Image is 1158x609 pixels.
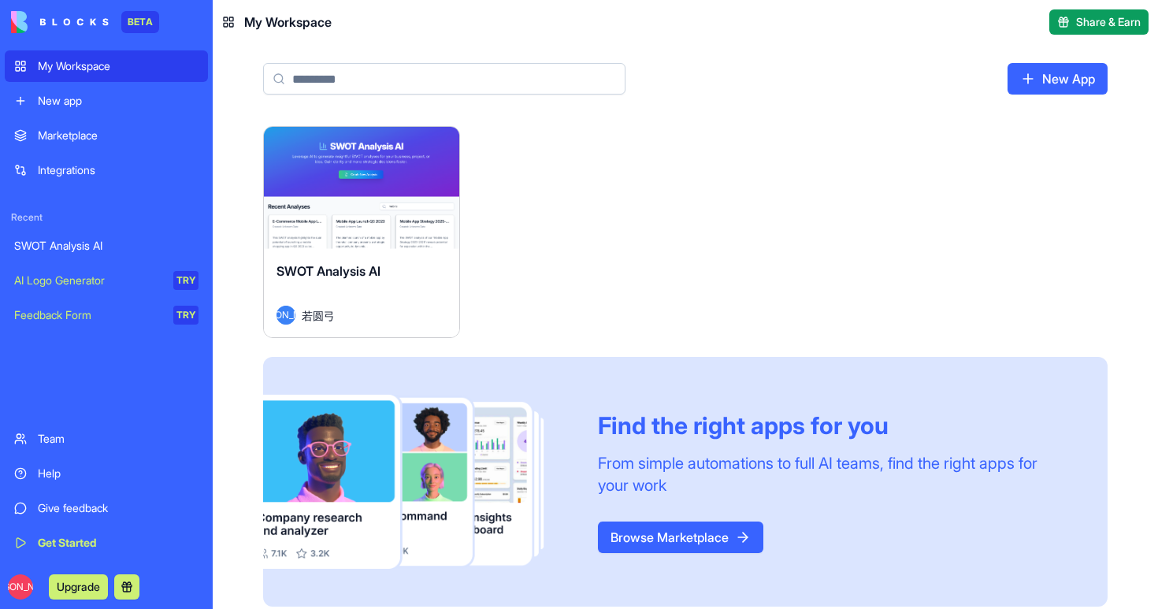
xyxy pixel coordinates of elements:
[263,126,460,338] a: SWOT Analysis AI[PERSON_NAME]若圆弓
[38,58,199,74] div: My Workspace
[277,263,380,279] span: SWOT Analysis AI
[38,162,199,178] div: Integrations
[598,411,1070,440] div: Find the right apps for you
[38,466,199,481] div: Help
[5,299,208,331] a: Feedback FormTRY
[5,458,208,489] a: Help
[14,238,199,254] div: SWOT Analysis AI
[5,265,208,296] a: AI Logo GeneratorTRY
[598,522,763,553] a: Browse Marketplace
[38,431,199,447] div: Team
[49,574,108,600] button: Upgrade
[49,578,108,594] a: Upgrade
[5,211,208,224] span: Recent
[8,574,33,600] span: [PERSON_NAME]
[1076,14,1141,30] span: Share & Earn
[173,271,199,290] div: TRY
[1049,9,1149,35] button: Share & Earn
[173,306,199,325] div: TRY
[14,307,162,323] div: Feedback Form
[5,230,208,262] a: SWOT Analysis AI
[38,500,199,516] div: Give feedback
[5,120,208,151] a: Marketplace
[598,452,1070,496] div: From simple automations to full AI teams, find the right apps for your work
[263,395,573,569] img: Frame_181_egmpey.png
[5,527,208,559] a: Get Started
[38,535,199,551] div: Get Started
[5,154,208,186] a: Integrations
[5,85,208,117] a: New app
[5,50,208,82] a: My Workspace
[11,11,159,33] a: BETA
[5,423,208,455] a: Team
[1008,63,1108,95] a: New App
[277,306,295,325] span: [PERSON_NAME]
[11,11,109,33] img: logo
[38,128,199,143] div: Marketplace
[244,13,332,32] span: My Workspace
[14,273,162,288] div: AI Logo Generator
[5,492,208,524] a: Give feedback
[302,307,335,324] span: 若圆弓
[121,11,159,33] div: BETA
[38,93,199,109] div: New app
